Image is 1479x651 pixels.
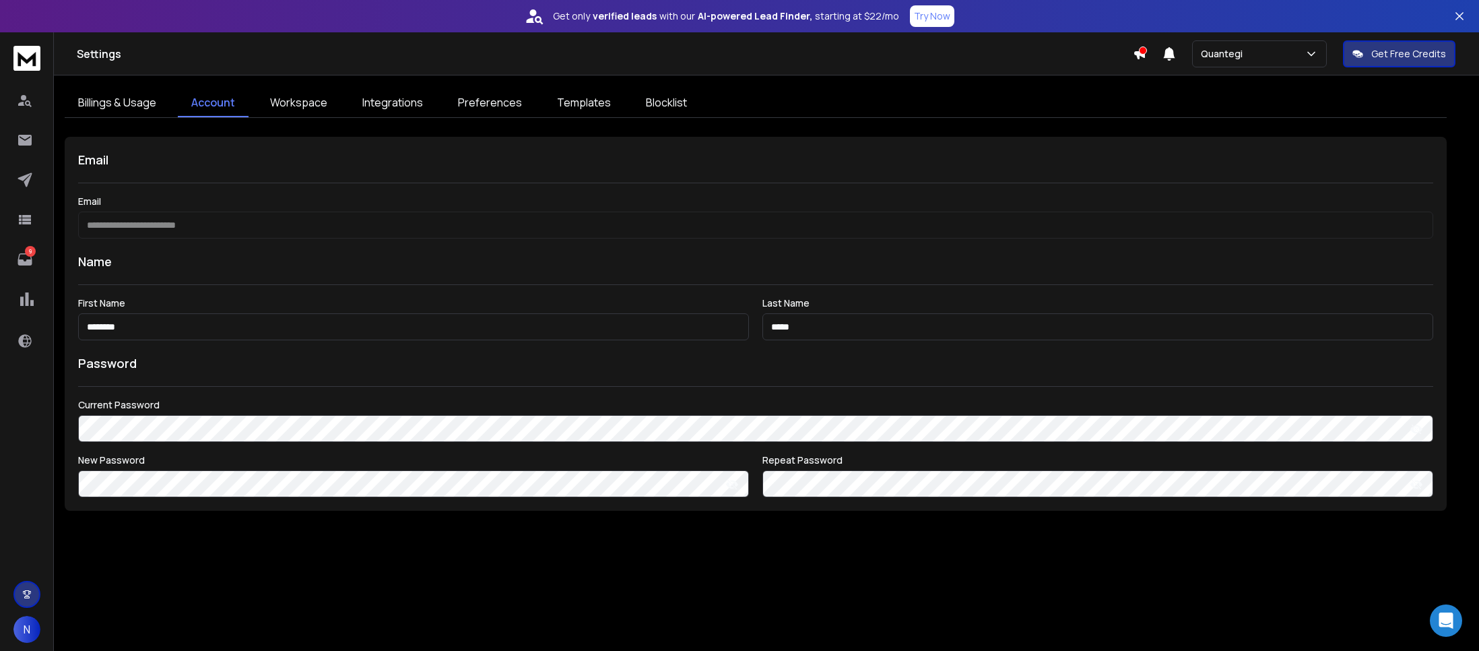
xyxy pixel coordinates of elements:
a: Account [178,89,249,117]
p: 9 [25,246,36,257]
a: Templates [544,89,624,117]
label: New Password [78,456,749,465]
strong: verified leads [593,9,657,23]
a: Billings & Usage [65,89,170,117]
button: Get Free Credits [1343,40,1455,67]
h1: Name [78,252,1433,271]
button: N [13,616,40,643]
p: Get Free Credits [1371,47,1446,61]
label: Current Password [78,400,1433,410]
img: logo [13,46,40,71]
a: Blocklist [632,89,700,117]
a: 9 [11,246,38,273]
div: Open Intercom Messenger [1430,604,1462,637]
h1: Settings [77,46,1133,62]
h1: Password [78,354,137,373]
h1: Email [78,150,1433,169]
p: Quantegi [1201,47,1248,61]
p: Get only with our starting at $22/mo [553,9,899,23]
label: Email [78,197,1433,206]
button: Try Now [910,5,954,27]
a: Workspace [257,89,341,117]
a: Integrations [349,89,436,117]
strong: AI-powered Lead Finder, [698,9,812,23]
label: First Name [78,299,749,308]
p: Try Now [914,9,950,23]
a: Preferences [445,89,535,117]
label: Last Name [762,299,1433,308]
label: Repeat Password [762,456,1433,465]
